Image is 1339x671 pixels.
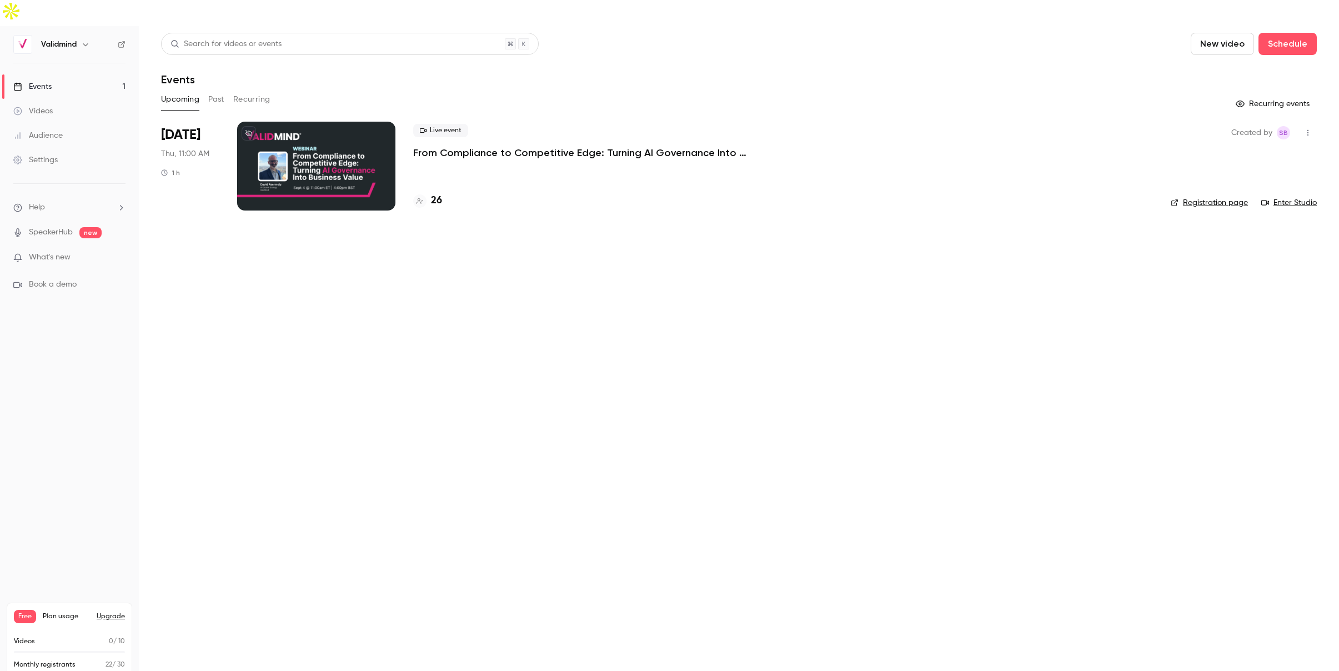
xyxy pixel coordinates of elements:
[161,122,219,211] div: Sep 4 Thu, 11:00 AM (America/Toronto)
[1277,126,1290,139] span: Sarena Brown
[112,253,126,263] iframe: Noticeable Trigger
[106,662,112,668] span: 22
[1231,95,1317,113] button: Recurring events
[29,252,71,263] span: What's new
[79,227,102,238] span: new
[14,637,35,647] p: Videos
[1171,197,1248,208] a: Registration page
[161,73,195,86] h1: Events
[161,168,180,177] div: 1 h
[13,202,126,213] li: help-dropdown-opener
[208,91,224,108] button: Past
[97,612,125,621] button: Upgrade
[1258,33,1317,55] button: Schedule
[29,227,73,238] a: SpeakerHub
[413,146,746,159] a: From Compliance to Competitive Edge: Turning AI Governance Into Business Value
[170,38,282,50] div: Search for videos or events
[29,279,77,291] span: Book a demo
[413,193,442,208] a: 26
[106,660,125,670] p: / 30
[109,637,125,647] p: / 10
[41,39,77,50] h6: Validmind
[14,610,36,623] span: Free
[14,36,32,53] img: Validmind
[431,193,442,208] h4: 26
[29,202,45,213] span: Help
[43,612,90,621] span: Plan usage
[413,124,468,137] span: Live event
[1231,126,1272,139] span: Created by
[1261,197,1317,208] a: Enter Studio
[161,91,199,108] button: Upcoming
[13,106,53,117] div: Videos
[1191,33,1254,55] button: New video
[13,154,58,166] div: Settings
[233,91,270,108] button: Recurring
[13,81,52,92] div: Events
[14,660,76,670] p: Monthly registrants
[1279,126,1288,139] span: SB
[13,130,63,141] div: Audience
[161,148,209,159] span: Thu, 11:00 AM
[109,638,113,645] span: 0
[161,126,200,144] span: [DATE]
